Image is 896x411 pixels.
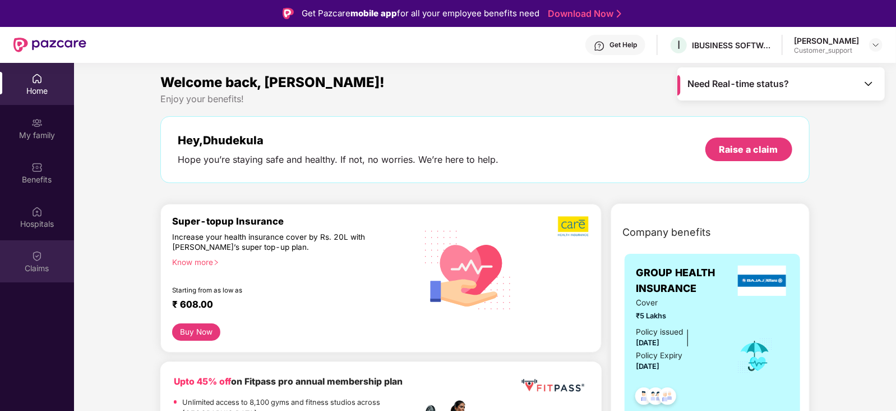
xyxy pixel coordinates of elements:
img: insurerLogo [738,266,786,296]
div: IBUSINESS SOFTWARE PRIVATE LIMITED [692,40,770,51]
img: svg+xml;base64,PHN2ZyBpZD0iQ2xhaW0iIHhtbG5zPSJodHRwOi8vd3d3LnczLm9yZy8yMDAwL3N2ZyIgd2lkdGg9IjIwIi... [31,250,43,262]
div: Hey, Dhudekula [178,134,498,147]
span: [DATE] [636,362,659,371]
span: Need Real-time status? [688,78,789,90]
b: on Fitpass pro annual membership plan [174,376,403,387]
div: Starting from as low as [172,286,368,294]
span: Welcome back, [PERSON_NAME]! [160,74,385,90]
div: Raise a claim [719,143,778,156]
img: fppp.png [519,375,586,396]
div: Know more [172,257,409,265]
div: Customer_support [794,46,859,55]
div: Get Help [609,40,637,49]
span: ₹5 Lakhs [636,310,722,322]
a: Download Now [548,8,618,20]
div: Policy Expiry [636,350,682,362]
span: Company benefits [622,225,711,240]
div: Increase your health insurance cover by Rs. 20L with [PERSON_NAME]’s super top-up plan. [172,232,367,252]
div: Get Pazcare for all your employee benefits need [302,7,539,20]
div: [PERSON_NAME] [794,35,859,46]
img: svg+xml;base64,PHN2ZyBpZD0iRHJvcGRvd24tMzJ4MzIiIHhtbG5zPSJodHRwOi8vd3d3LnczLm9yZy8yMDAwL3N2ZyIgd2... [871,40,880,49]
div: Enjoy your benefits! [160,93,809,105]
div: Hope you’re staying safe and healthy. If not, no worries. We’re here to help. [178,154,498,166]
img: Toggle Icon [863,78,874,89]
span: [DATE] [636,339,659,347]
strong: mobile app [350,8,397,19]
span: right [213,259,219,266]
img: Stroke [617,8,621,20]
div: Policy issued [636,326,683,339]
div: Super-topup Insurance [172,216,415,227]
button: Buy Now [172,323,220,341]
img: New Pazcare Logo [13,38,86,52]
img: svg+xml;base64,PHN2ZyBpZD0iQmVuZWZpdHMiIHhtbG5zPSJodHRwOi8vd3d3LnczLm9yZy8yMDAwL3N2ZyIgd2lkdGg9Ij... [31,162,43,173]
img: svg+xml;base64,PHN2ZyB4bWxucz0iaHR0cDovL3d3dy53My5vcmcvMjAwMC9zdmciIHhtbG5zOnhsaW5rPSJodHRwOi8vd3... [416,216,520,322]
img: svg+xml;base64,PHN2ZyBpZD0iSG9tZSIgeG1sbnM9Imh0dHA6Ly93d3cudzMub3JnLzIwMDAvc3ZnIiB3aWR0aD0iMjAiIG... [31,73,43,84]
img: svg+xml;base64,PHN2ZyB3aWR0aD0iMjAiIGhlaWdodD0iMjAiIHZpZXdCb3g9IjAgMCAyMCAyMCIgZmlsbD0ibm9uZSIgeG... [31,117,43,129]
span: I [677,38,680,52]
img: svg+xml;base64,PHN2ZyBpZD0iSG9zcGl0YWxzIiB4bWxucz0iaHR0cDovL3d3dy53My5vcmcvMjAwMC9zdmciIHdpZHRoPS... [31,206,43,217]
img: svg+xml;base64,PHN2ZyBpZD0iSGVscC0zMngzMiIgeG1sbnM9Imh0dHA6Ly93d3cudzMub3JnLzIwMDAvc3ZnIiB3aWR0aD... [594,40,605,52]
b: Upto 45% off [174,376,231,387]
img: Logo [283,8,294,19]
img: icon [737,337,773,375]
span: Cover [636,297,722,309]
span: GROUP HEALTH INSURANCE [636,265,735,297]
img: b5dec4f62d2307b9de63beb79f102df3.png [558,216,590,237]
div: ₹ 608.00 [172,299,404,312]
